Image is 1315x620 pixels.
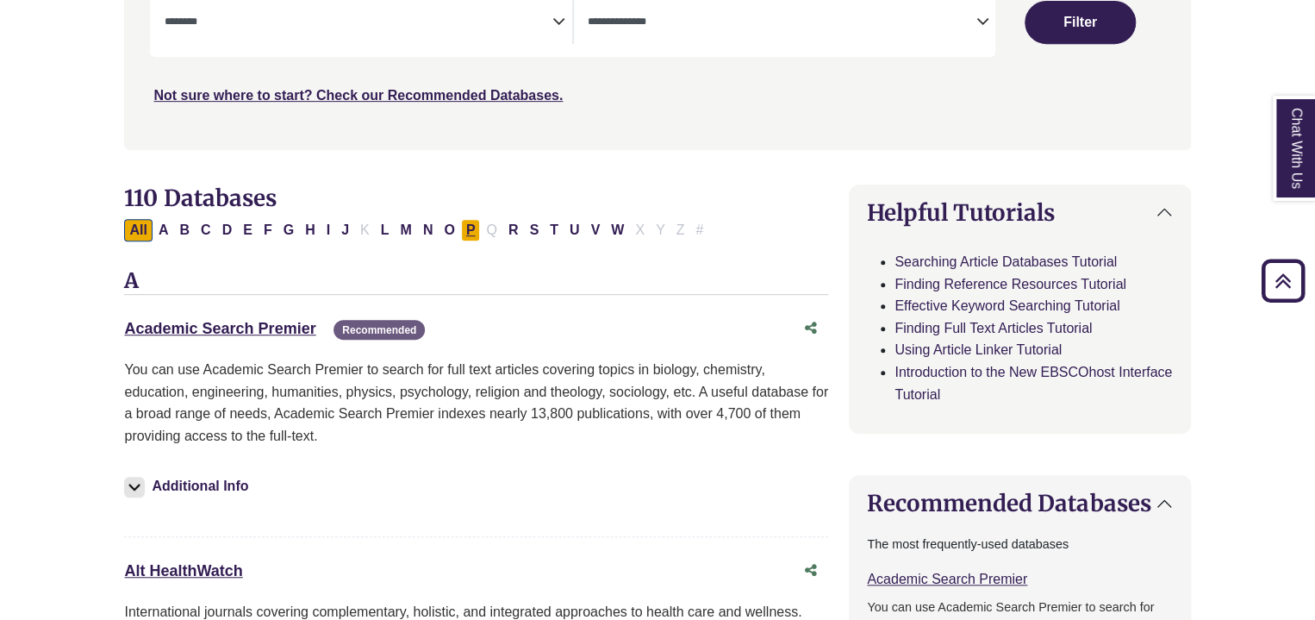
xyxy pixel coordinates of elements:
[376,219,395,241] button: Filter Results L
[894,342,1062,357] a: Using Article Linker Tutorial
[545,219,564,241] button: Filter Results T
[124,320,315,337] a: Academic Search Premier
[867,572,1027,586] a: Academic Search Premier
[238,219,258,241] button: Filter Results E
[418,219,439,241] button: Filter Results N
[153,88,563,103] a: Not sure where to start? Check our Recommended Databases.
[174,219,195,241] button: Filter Results B
[395,219,416,241] button: Filter Results M
[217,219,238,241] button: Filter Results D
[124,562,242,579] a: Alt HealthWatch
[585,219,605,241] button: Filter Results V
[164,16,552,30] textarea: Search
[259,219,277,241] button: Filter Results F
[606,219,629,241] button: Filter Results W
[300,219,321,241] button: Filter Results H
[588,16,975,30] textarea: Search
[439,219,459,241] button: Filter Results O
[894,321,1092,335] a: Finding Full Text Articles Tutorial
[124,359,828,447] p: You can use Academic Search Premier to search for full text articles covering topics in biology, ...
[894,298,1119,313] a: Effective Keyword Searching Tutorial
[794,554,828,587] button: Share this database
[850,476,1189,530] button: Recommended Databases
[564,219,585,241] button: Filter Results U
[1256,269,1311,292] a: Back to Top
[278,219,299,241] button: Filter Results G
[894,365,1172,402] a: Introduction to the New EBSCOhost Interface Tutorial
[867,535,1172,554] p: The most frequently-used databases
[461,219,481,241] button: Filter Results P
[124,269,828,295] h3: A
[794,312,828,345] button: Share this database
[333,320,425,340] span: Recommended
[124,219,152,241] button: All
[321,219,335,241] button: Filter Results I
[124,474,253,498] button: Additional Info
[894,254,1117,269] a: Searching Article Databases Tutorial
[196,219,216,241] button: Filter Results C
[894,277,1126,291] a: Finding Reference Resources Tutorial
[124,222,710,236] div: Alpha-list to filter by first letter of database name
[503,219,524,241] button: Filter Results R
[153,219,174,241] button: Filter Results A
[850,185,1189,240] button: Helpful Tutorials
[524,219,544,241] button: Filter Results S
[124,184,276,212] span: 110 Databases
[336,219,354,241] button: Filter Results J
[1025,1,1136,44] button: Submit for Search Results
